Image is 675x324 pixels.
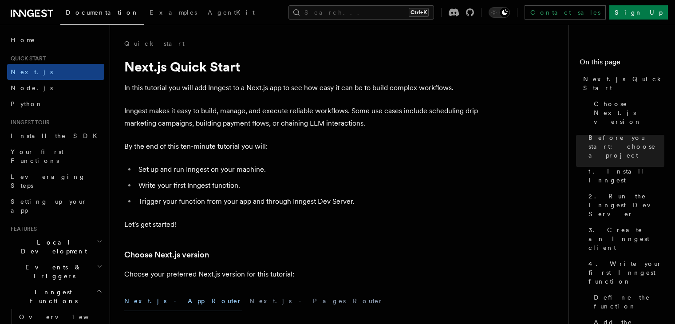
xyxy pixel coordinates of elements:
[7,128,104,144] a: Install the SDK
[594,99,664,126] span: Choose Next.js version
[208,9,255,16] span: AgentKit
[590,289,664,314] a: Define the function
[7,64,104,80] a: Next.js
[7,119,50,126] span: Inngest tour
[124,105,479,130] p: Inngest makes it easy to build, manage, and execute reliable workflows. Some use cases include sc...
[124,218,479,231] p: Let's get started!
[580,71,664,96] a: Next.js Quick Start
[7,96,104,112] a: Python
[588,259,664,286] span: 4. Write your first Inngest function
[609,5,668,20] a: Sign Up
[136,195,479,208] li: Trigger your function from your app and through Inngest Dev Server.
[19,313,111,320] span: Overview
[409,8,429,17] kbd: Ctrl+K
[124,39,185,48] a: Quick start
[7,263,97,281] span: Events & Triggers
[7,144,104,169] a: Your first Functions
[588,192,664,218] span: 2. Run the Inngest Dev Server
[124,268,479,281] p: Choose your preferred Next.js version for this tutorial:
[585,256,664,289] a: 4. Write your first Inngest function
[150,9,197,16] span: Examples
[11,132,103,139] span: Install the SDK
[7,55,46,62] span: Quick start
[588,225,664,252] span: 3. Create an Inngest client
[7,284,104,309] button: Inngest Functions
[585,222,664,256] a: 3. Create an Inngest client
[588,167,664,185] span: 1. Install Inngest
[7,234,104,259] button: Local Development
[7,80,104,96] a: Node.js
[60,3,144,25] a: Documentation
[11,173,86,189] span: Leveraging Steps
[136,179,479,192] li: Write your first Inngest function.
[11,84,53,91] span: Node.js
[585,130,664,163] a: Before you start: choose a project
[124,59,479,75] h1: Next.js Quick Start
[11,198,87,214] span: Setting up your app
[489,7,510,18] button: Toggle dark mode
[124,140,479,153] p: By the end of this ten-minute tutorial you will:
[136,163,479,176] li: Set up and run Inngest on your machine.
[585,188,664,222] a: 2. Run the Inngest Dev Server
[7,225,37,233] span: Features
[66,9,139,16] span: Documentation
[144,3,202,24] a: Examples
[7,238,97,256] span: Local Development
[11,36,36,44] span: Home
[7,169,104,194] a: Leveraging Steps
[7,194,104,218] a: Setting up your app
[590,96,664,130] a: Choose Next.js version
[7,32,104,48] a: Home
[202,3,260,24] a: AgentKit
[588,133,664,160] span: Before you start: choose a project
[594,293,664,311] span: Define the function
[288,5,434,20] button: Search...Ctrl+K
[7,259,104,284] button: Events & Triggers
[525,5,606,20] a: Contact sales
[124,249,209,261] a: Choose Next.js version
[583,75,664,92] span: Next.js Quick Start
[124,82,479,94] p: In this tutorial you will add Inngest to a Next.js app to see how easy it can be to build complex...
[7,288,96,305] span: Inngest Functions
[11,148,63,164] span: Your first Functions
[11,68,53,75] span: Next.js
[11,100,43,107] span: Python
[249,291,383,311] button: Next.js - Pages Router
[124,291,242,311] button: Next.js - App Router
[585,163,664,188] a: 1. Install Inngest
[580,57,664,71] h4: On this page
